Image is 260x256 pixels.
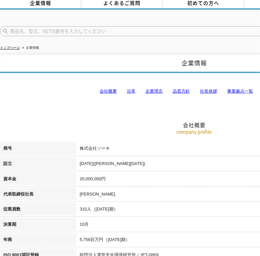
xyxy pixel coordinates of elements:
[100,89,117,94] a: 会社概要
[21,44,39,51] li: 企業情報
[145,89,163,94] a: 企業理念
[200,89,217,94] a: 社長挨拶
[127,89,135,94] a: 沿革
[227,89,253,94] a: 事業拠点一覧
[173,89,190,94] a: 品質方針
